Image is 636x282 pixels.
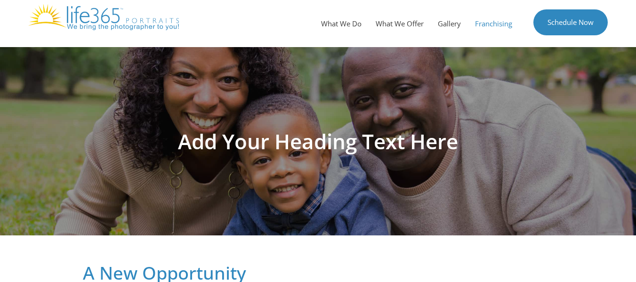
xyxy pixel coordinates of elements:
[83,264,554,282] h2: A New Opportunity
[369,9,431,38] a: What We Offer
[431,9,468,38] a: Gallery
[314,9,369,38] a: What We Do
[28,4,179,30] img: Life365
[533,9,608,35] a: Schedule Now
[55,131,582,152] h1: Add Your Heading Text Here
[468,9,519,38] a: Franchising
